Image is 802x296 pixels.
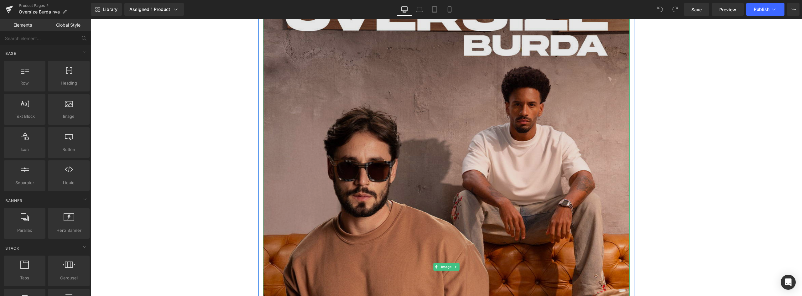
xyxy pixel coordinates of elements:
span: Carousel [50,275,88,281]
span: Publish [754,7,769,12]
a: Tablet [427,3,442,16]
a: Mobile [442,3,457,16]
a: Product Pages [19,3,91,8]
span: Save [691,6,702,13]
span: Icon [6,146,44,153]
a: New Library [91,3,122,16]
div: Open Intercom Messenger [781,275,796,290]
span: Image [50,113,88,120]
button: Undo [654,3,666,16]
span: Button [50,146,88,153]
span: Parallax [6,227,44,234]
span: Preview [719,6,736,13]
button: Publish [746,3,784,16]
span: Oversize Burda nva [19,9,60,14]
span: Heading [50,80,88,86]
div: Assigned 1 Product [129,6,179,13]
a: Expand / Collapse [362,244,369,252]
span: Row [6,80,44,86]
span: Library [103,7,117,12]
a: Preview [712,3,744,16]
a: Desktop [397,3,412,16]
span: Separator [6,179,44,186]
button: Redo [669,3,681,16]
span: Stack [5,245,20,251]
a: Global Style [45,19,91,31]
span: Banner [5,198,23,204]
span: Liquid [50,179,88,186]
a: Laptop [412,3,427,16]
span: Base [5,50,17,56]
button: More [787,3,799,16]
span: Tabs [6,275,44,281]
span: Hero Banner [50,227,88,234]
span: Text Block [6,113,44,120]
span: Image [349,244,362,252]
